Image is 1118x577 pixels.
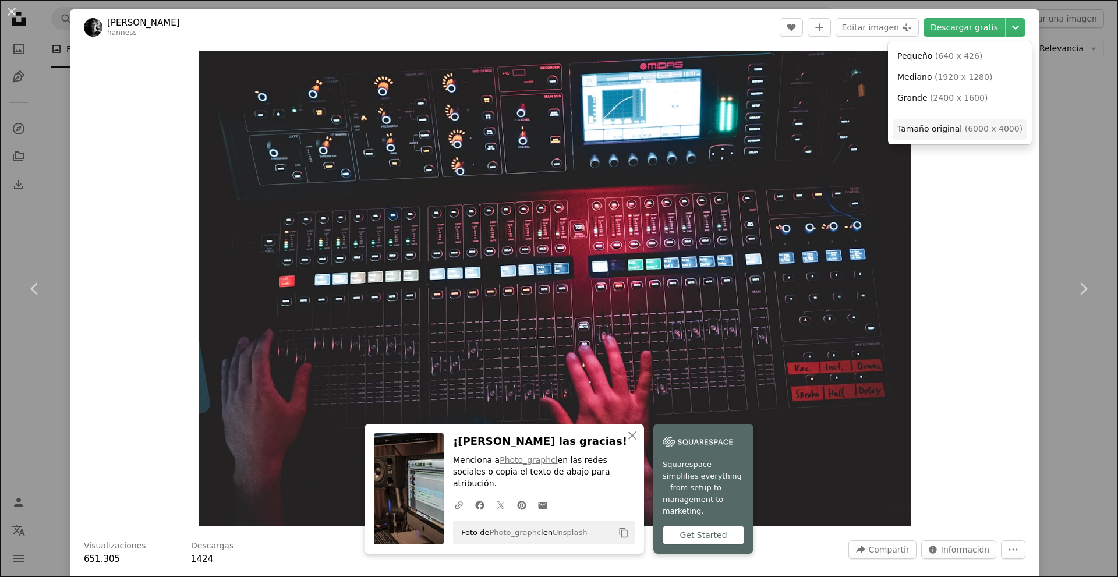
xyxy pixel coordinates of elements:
div: Elegir el tamaño de descarga [888,41,1032,144]
span: ( 1920 x 1280 ) [935,72,992,82]
span: Pequeño [897,51,932,61]
span: Tamaño original [897,124,962,133]
button: Elegir el tamaño de descarga [1006,18,1025,37]
span: Grande [897,93,928,102]
span: ( 2400 x 1600 ) [930,93,988,102]
span: Mediano [897,72,932,82]
span: ( 6000 x 4000 ) [965,124,1023,133]
span: ( 640 x 426 ) [935,51,983,61]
